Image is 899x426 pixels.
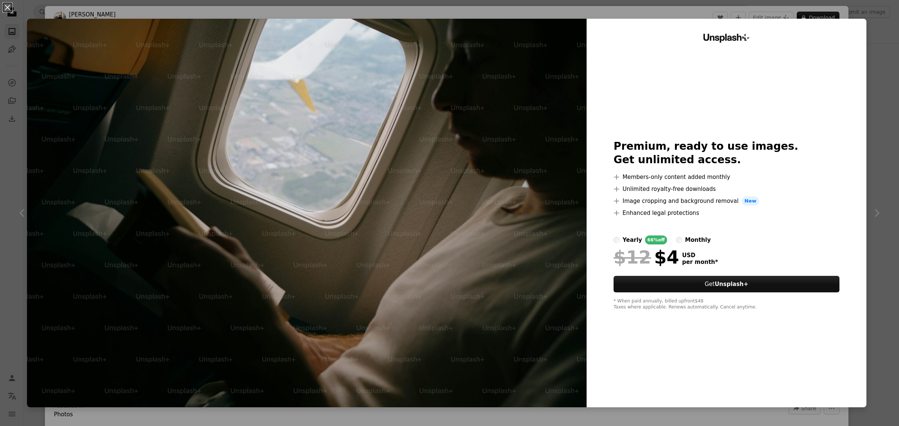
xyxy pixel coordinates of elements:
[623,235,642,244] div: yearly
[614,197,839,206] li: Image cropping and background removal
[614,247,651,267] span: $12
[614,237,620,243] input: yearly66%off
[614,298,839,310] div: * When paid annually, billed upfront $48 Taxes where applicable. Renews automatically. Cancel any...
[614,209,839,217] li: Enhanced legal protections
[682,252,718,259] span: USD
[715,281,748,287] strong: Unsplash+
[614,140,839,167] h2: Premium, ready to use images. Get unlimited access.
[645,235,667,244] div: 66% off
[685,235,711,244] div: monthly
[614,247,679,267] div: $4
[676,237,682,243] input: monthly
[742,197,760,206] span: New
[614,173,839,182] li: Members-only content added monthly
[614,185,839,194] li: Unlimited royalty-free downloads
[614,276,839,292] button: GetUnsplash+
[682,259,718,265] span: per month *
